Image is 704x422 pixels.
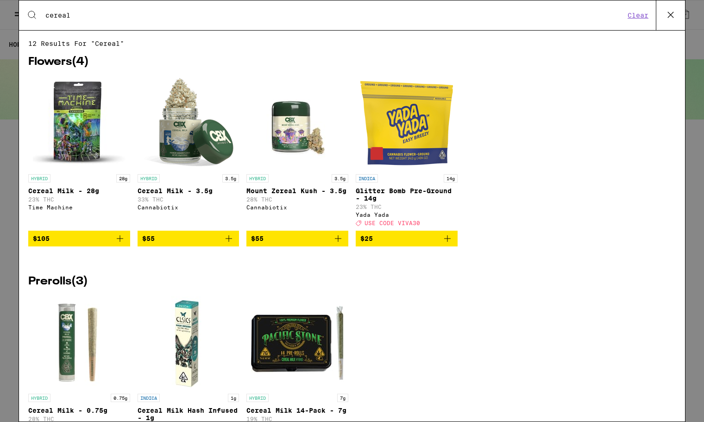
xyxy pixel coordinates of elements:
p: 3.5g [332,174,348,183]
p: HYBRID [246,394,269,402]
div: Cannabiotix [138,204,239,210]
p: Cereal Milk 14-Pack - 7g [246,407,348,414]
p: 14g [444,174,458,183]
p: Cereal Milk Hash Infused - 1g [138,407,239,422]
p: 19% THC [246,416,348,422]
p: 28% THC [28,416,130,422]
p: Glitter Bomb Pre-Ground - 14g [356,187,458,202]
img: Time Machine - Cereal Milk - 28g [33,77,126,170]
span: $55 [142,235,155,242]
button: Add to bag [356,231,458,246]
p: 1g [228,394,239,402]
p: 28g [116,174,130,183]
p: 33% THC [138,196,239,202]
div: Time Machine [28,204,130,210]
a: Open page for Cereal Milk - 3.5g from Cannabiotix [138,77,239,231]
span: $55 [251,235,264,242]
p: Mount Zereal Kush - 3.5g [246,187,348,195]
img: Cannabiotix - Mount Zereal Kush - 3.5g [251,77,344,170]
p: 0.75g [111,394,130,402]
p: HYBRID [246,174,269,183]
p: 23% THC [28,196,130,202]
a: Open page for Mount Zereal Kush - 3.5g from Cannabiotix [246,77,348,231]
h2: Prerolls ( 3 ) [28,276,676,287]
p: 7g [337,394,348,402]
p: HYBRID [138,174,160,183]
input: Search for products & categories [45,11,625,19]
p: INDICA [138,394,160,402]
p: 28% THC [246,196,348,202]
span: USE CODE VIVA30 [365,220,420,226]
p: Cereal Milk - 3.5g [138,187,239,195]
h2: Flowers ( 4 ) [28,57,676,68]
p: Cereal Milk - 28g [28,187,130,195]
img: Yada Yada - Glitter Bomb Pre-Ground - 14g [360,77,453,170]
p: 3.5g [222,174,239,183]
img: CLSICS - Cereal Milk Hash Infused - 1g [142,296,234,389]
p: HYBRID [28,394,50,402]
img: Cannabiotix - Cereal Milk - 0.75g [33,296,126,389]
button: Add to bag [28,231,130,246]
p: HYBRID [28,174,50,183]
button: Clear [625,11,651,19]
p: Cereal Milk - 0.75g [28,407,130,414]
button: Add to bag [138,231,239,246]
div: Cannabiotix [246,204,348,210]
a: Open page for Cereal Milk - 28g from Time Machine [28,77,130,231]
button: Add to bag [246,231,348,246]
div: Yada Yada [356,212,458,218]
p: INDICA [356,174,378,183]
img: Cannabiotix - Cereal Milk - 3.5g [142,77,234,170]
span: $25 [360,235,373,242]
p: 23% THC [356,204,458,210]
span: $105 [33,235,50,242]
span: 12 results for "cereal" [28,40,676,47]
img: Pacific Stone - Cereal Milk 14-Pack - 7g [251,296,344,389]
a: Open page for Glitter Bomb Pre-Ground - 14g from Yada Yada [356,77,458,231]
